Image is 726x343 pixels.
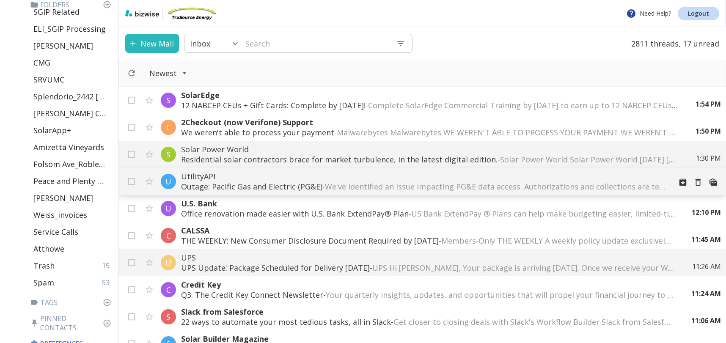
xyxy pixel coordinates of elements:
[125,10,159,16] img: bizwise
[691,235,721,244] p: 11:45 AM
[696,126,721,136] p: 1:50 PM
[30,88,115,105] div: Splendorio_2442 [GEOGRAPHIC_DATA]
[166,230,171,241] p: C
[141,64,195,82] button: Filter
[33,125,71,135] p: SolarApp+
[30,37,115,54] div: [PERSON_NAME]
[165,203,171,214] p: U
[30,257,115,274] div: Trash15
[30,20,115,37] div: ELI_SGIP Processing
[181,225,674,236] p: CALSSA
[30,189,115,206] div: [PERSON_NAME]
[243,35,389,52] input: Search
[33,74,64,85] p: SRVUMC
[678,7,719,20] a: Logout
[125,34,179,53] button: New Mail
[165,176,171,187] p: U
[181,290,674,300] p: Q3: The Credit Key Connect Newsletter -
[181,117,679,127] p: 2Checkout (now Verifone) Support
[33,41,93,51] p: [PERSON_NAME]
[33,7,80,17] p: SGIP Related
[102,261,113,270] p: 15
[181,209,675,219] p: Office renovation made easier with U.S. Bank ExtendPay® Plan -
[30,156,115,173] div: Folsom Ave_Robleto
[166,312,170,322] p: S
[30,105,115,122] div: [PERSON_NAME] CPA Financial
[692,262,721,271] p: 11:26 AM
[706,175,721,190] button: Mark as Unread
[181,181,665,192] p: Outage: Pacific Gas and Electric (PG&E) -
[181,307,674,317] p: Slack from Salesforce
[33,108,106,118] p: [PERSON_NAME] CPA Financial
[33,261,55,271] p: Trash
[166,122,171,132] p: C
[166,95,170,105] p: S
[181,252,675,263] p: UPS
[691,289,721,298] p: 11:24 AM
[33,58,50,68] p: CMG
[33,24,106,34] p: ELI_SGIP Processing
[102,278,113,287] p: 53
[626,8,671,19] p: Need Help?
[166,7,217,20] img: TruSource Energy, Inc.
[181,198,675,209] p: U.S. Bank
[33,193,93,203] p: [PERSON_NAME]
[30,139,115,156] div: Amizetta Vineyards
[30,274,115,291] div: Spam53
[690,175,706,190] button: Move to Trash
[181,171,665,181] p: UtilityAPI
[33,244,64,254] p: Atthowe
[33,176,106,186] p: Peace and Plenty Farms
[165,258,171,268] p: U
[124,66,139,81] button: Refresh
[181,144,679,154] p: Solar Power World
[696,154,721,163] p: 1:30 PM
[166,149,170,159] p: S
[30,298,115,307] p: Tags
[190,38,210,49] p: Inbox
[696,99,721,109] p: 1:54 PM
[30,71,115,88] div: SRVUMC
[33,142,104,152] p: Amizetta Vineyards
[181,236,674,246] p: THE WEEKLY: New Consumer Disclosure Document Required by [DATE] -
[30,314,115,332] p: Pinned Contacts
[33,91,106,102] p: Splendorio_2442 [GEOGRAPHIC_DATA]
[166,285,171,295] p: C
[181,263,675,273] p: UPS Update: Package Scheduled for Delivery [DATE] -
[688,11,709,16] p: Logout
[33,210,87,220] p: Weiss_invoices
[692,208,721,217] p: 12:10 PM
[181,100,679,110] p: 12 NABCEP CEUs + Gift Cards: Complete by [DATE]! -
[30,240,115,257] div: Atthowe
[691,316,721,325] p: 11:06 AM
[181,317,674,327] p: 22 ways to automate your most tedious tasks, all in Slack -
[675,175,690,190] button: Archive
[626,34,719,53] p: 2811 threads, 17 unread
[181,154,679,165] p: Residential solar contractors brace for market turbulence, in the latest digital edition. -
[33,227,78,237] p: Service Calls
[33,159,106,169] p: Folsom Ave_Robleto
[30,54,115,71] div: CMG
[181,127,679,137] p: We weren't able to process your payment -
[30,173,115,189] div: Peace and Plenty Farms
[181,280,674,290] p: Credit Key
[30,223,115,240] div: Service Calls
[30,122,115,139] div: SolarApp+
[30,206,115,223] div: Weiss_invoices
[181,90,679,100] p: SolarEdge
[30,3,115,20] div: SGIP Related
[33,277,54,288] p: Spam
